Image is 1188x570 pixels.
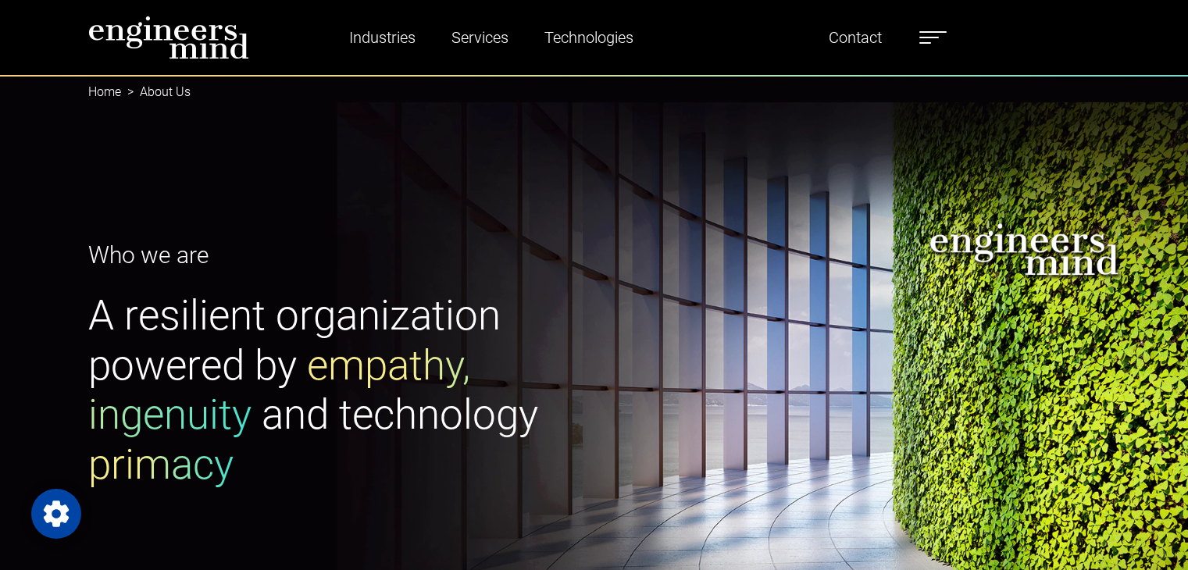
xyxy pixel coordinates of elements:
[88,440,234,489] span: primacy
[88,75,1101,109] nav: breadcrumb
[88,16,249,59] img: logo
[343,20,422,55] a: Industries
[538,20,640,55] a: Technologies
[445,20,515,55] a: Services
[88,84,121,99] a: Home
[88,341,470,440] span: empathy, ingenuity
[88,291,585,490] h1: A resilient organization powered by and technology
[88,237,585,273] p: Who we are
[121,83,191,102] li: About Us
[822,20,888,55] a: Contact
